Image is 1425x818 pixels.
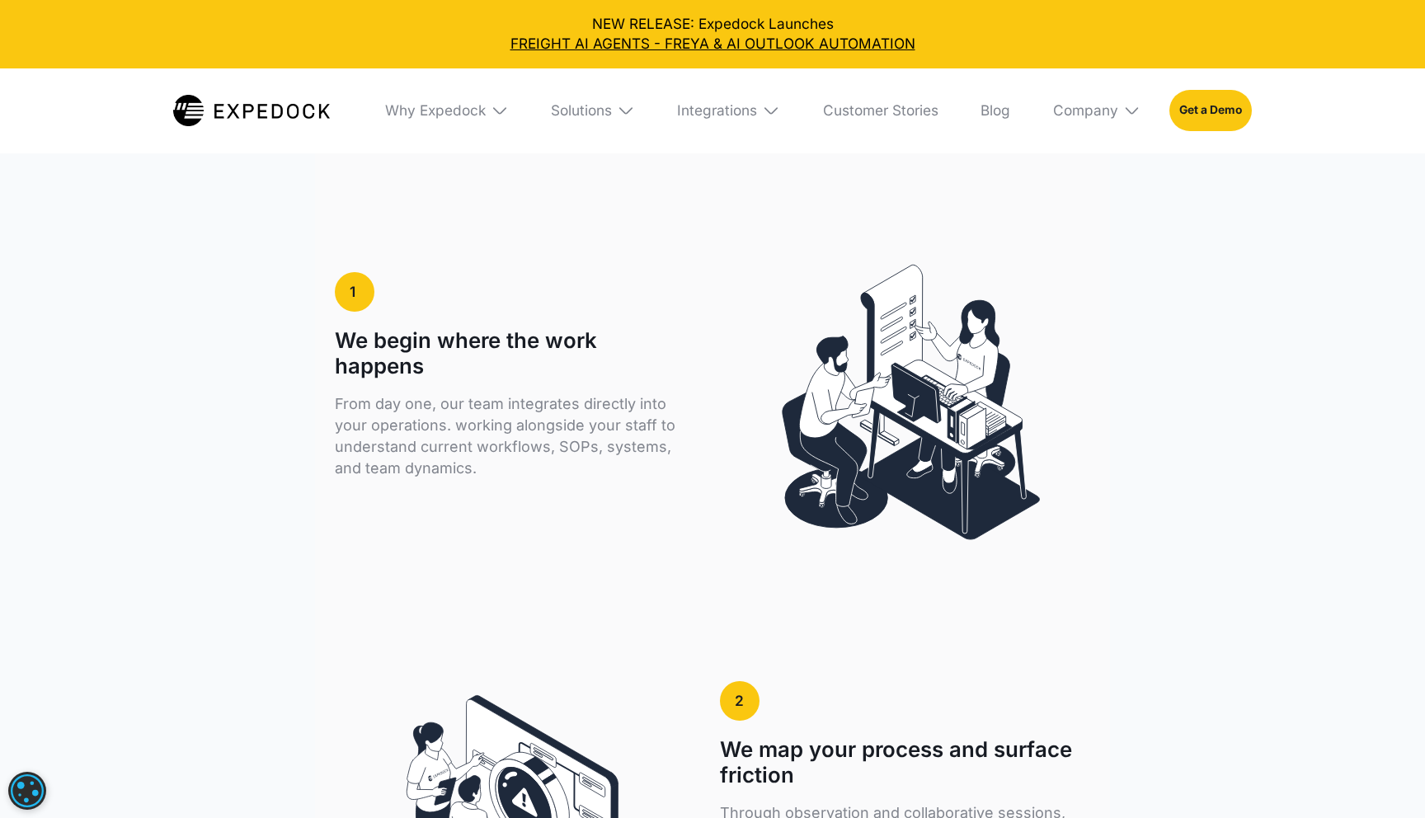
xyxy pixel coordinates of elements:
a: 1 [335,272,374,312]
div: Integrations [677,101,757,120]
div: Company [1038,68,1155,153]
a: Blog [966,68,1024,153]
div: Company [1053,101,1118,120]
div: Widget de chat [1343,739,1425,818]
p: From day one, our team integrates directly into your operations. working alongside your staff to ... [335,393,684,479]
a: 2 [720,681,760,721]
div: Solutions [537,68,649,153]
a: Customer Stories [808,68,952,153]
h1: We map your process and surface friction [720,737,1090,788]
iframe: Chat Widget [1343,739,1425,818]
h1: We begin where the work happens [335,328,684,379]
a: Get a Demo [1169,90,1252,131]
div: NEW RELEASE: Expedock Launches [14,14,1411,54]
div: Why Expedock [371,68,523,153]
a: FREIGHT AI AGENTS - FREYA & AI OUTLOOK AUTOMATION [14,34,1411,54]
div: Solutions [551,101,612,120]
div: Integrations [663,68,794,153]
div: Why Expedock [385,101,486,120]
